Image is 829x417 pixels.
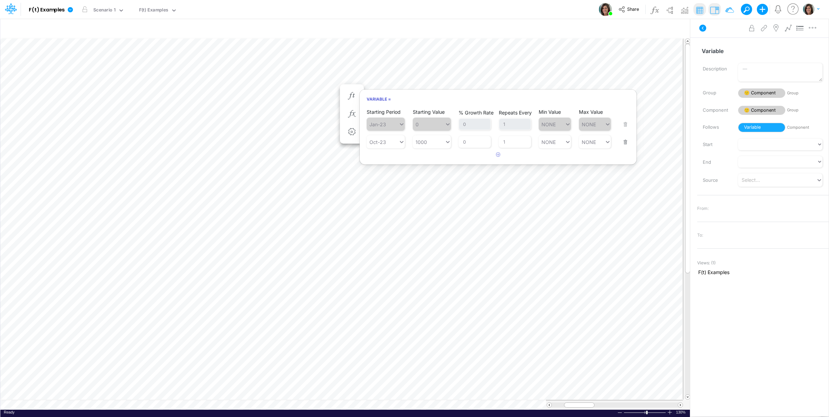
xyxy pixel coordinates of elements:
div: Oct-23 [369,139,386,145]
button: Share [615,4,644,15]
label: Group [698,87,733,99]
div: Zoom [646,411,648,414]
iframe: FastComments [697,285,829,381]
b: F(t) Examples [29,7,65,13]
span: Views: ( 1 ) [697,260,716,266]
span: Component [787,125,822,130]
label: Follows [698,121,733,133]
span: Ready [4,410,15,414]
span: Group [787,107,822,113]
label: Description [698,63,733,75]
a: Notifications [774,5,782,13]
button: Remove row [619,128,628,147]
div: Zoom level [676,410,686,415]
span: Variable [738,123,785,132]
h6: Variable = [360,93,636,105]
div: 1000 [416,139,427,145]
span: F(t) Examples [698,269,828,276]
span: Share [627,6,639,11]
div: In Ready mode [4,410,15,415]
span: To: [697,232,703,238]
div: Scenario 1 [93,7,116,15]
label: Min Value [539,109,561,115]
span: From: [697,205,709,212]
div: Zoom In [667,410,673,415]
div: Zoom Out [617,410,623,415]
input: Type a title here [6,22,539,36]
span: Group [787,90,822,96]
div: Zoom [624,410,667,415]
div: NONE [582,139,596,145]
label: Repeats Every [499,110,532,116]
label: Component [698,104,733,116]
span: 🙂 Component [738,106,785,115]
div: Select... [742,176,760,184]
input: — Node name — [697,44,823,58]
span: 🙂 Component [738,88,785,98]
label: Source [698,175,733,186]
div: F(t) Examples [139,7,169,15]
label: Start [698,139,733,151]
label: Max Value [579,109,603,115]
label: % Growth Rate [459,110,494,116]
label: Starting Period [367,109,401,115]
div: NONE [541,139,556,145]
span: 130% [676,410,686,415]
label: End [698,156,733,168]
label: Starting Value [413,109,445,115]
img: User Image Icon [599,3,612,16]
